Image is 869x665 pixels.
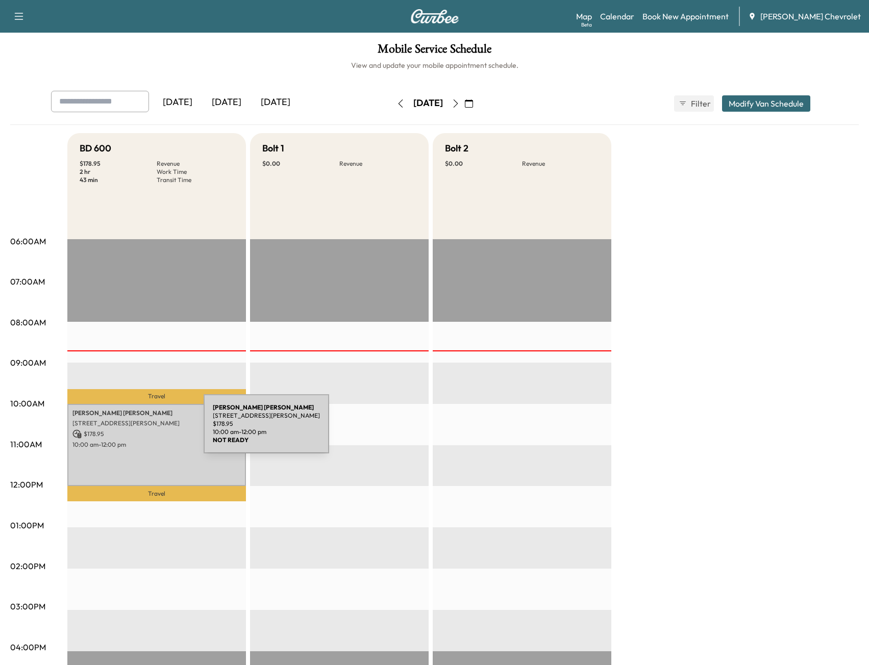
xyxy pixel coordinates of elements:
h5: BD 600 [80,141,111,156]
p: 01:00PM [10,519,44,531]
div: [DATE] [202,91,251,114]
b: [PERSON_NAME] [PERSON_NAME] [213,403,314,411]
p: Travel [67,389,246,403]
p: 04:00PM [10,641,46,653]
h6: View and update your mobile appointment schedule. [10,60,859,70]
p: [PERSON_NAME] [PERSON_NAME] [72,409,241,417]
p: 06:00AM [10,235,46,247]
button: Modify Van Schedule [722,95,810,112]
p: 10:00 am - 12:00 pm [213,428,320,436]
p: 10:00AM [10,397,44,410]
div: [DATE] [153,91,202,114]
p: [STREET_ADDRESS][PERSON_NAME] [213,412,320,420]
h5: Bolt 2 [445,141,468,156]
h1: Mobile Service Schedule [10,43,859,60]
p: 2 hr [80,168,157,176]
b: NOT READY [213,436,249,444]
p: Travel [67,486,246,501]
p: 12:00PM [10,478,43,491]
p: Revenue [157,160,234,168]
p: 11:00AM [10,438,42,450]
a: MapBeta [576,10,592,22]
p: 08:00AM [10,316,46,328]
p: $ 178.95 [72,429,241,439]
p: 07:00AM [10,275,45,288]
p: Work Time [157,168,234,176]
p: 10:00 am - 12:00 pm [72,441,241,449]
p: $ 178.95 [80,160,157,168]
button: Filter [674,95,714,112]
p: 03:00PM [10,600,45,612]
p: Transit Time [157,176,234,184]
span: Filter [691,97,709,110]
a: Calendar [600,10,634,22]
h5: Bolt 1 [262,141,284,156]
p: 09:00AM [10,356,46,369]
div: [DATE] [413,97,443,110]
div: Beta [581,21,592,29]
p: Revenue [339,160,416,168]
p: $ 0.00 [445,160,522,168]
img: Curbee Logo [410,9,459,23]
a: Book New Appointment [642,10,729,22]
span: [PERSON_NAME] Chevrolet [760,10,861,22]
p: 43 min [80,176,157,184]
p: 02:00PM [10,560,45,572]
p: [STREET_ADDRESS][PERSON_NAME] [72,419,241,427]
p: $ 0.00 [262,160,339,168]
div: [DATE] [251,91,300,114]
p: Revenue [522,160,599,168]
p: $ 178.95 [213,420,320,428]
